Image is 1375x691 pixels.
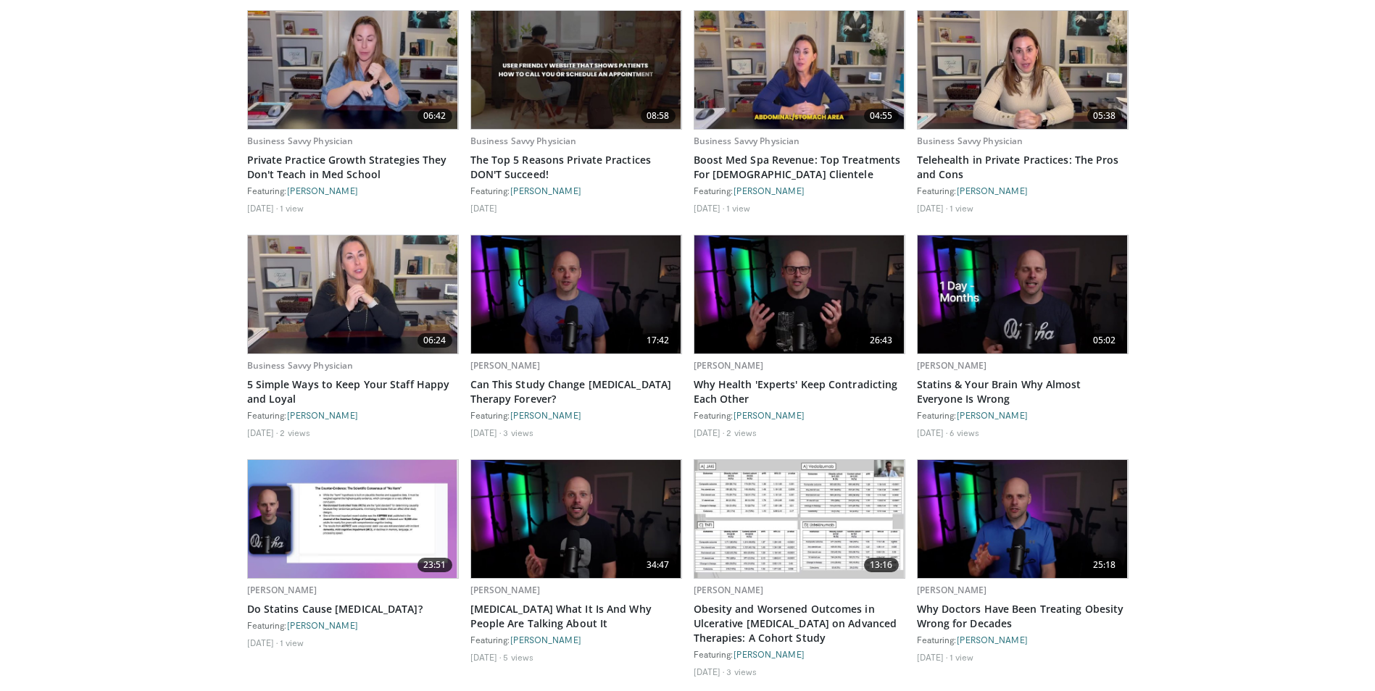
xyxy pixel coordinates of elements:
[1087,333,1122,348] span: 05:02
[247,153,459,182] a: Private Practice Growth Strategies They Don't Teach in Med School
[917,651,948,663] li: [DATE]
[694,648,905,660] div: Featuring:
[694,235,905,353] a: 26:43
[734,410,805,420] a: [PERSON_NAME]
[917,602,1129,631] a: Why Doctors Have Been Treating Obesity Wrong for Decades
[471,11,681,129] img: 8e845931-1a52-492a-bbb5-1cb61281a6e2.620x360_q85_upscale.jpg
[248,235,458,353] img: 80a04653-a836-4ec5-aa75-132a57b3bf93.620x360_q85_upscale.jpg
[694,460,905,578] a: 13:16
[694,185,905,196] div: Featuring:
[917,135,1023,147] a: Business Savvy Physician
[470,359,541,372] a: [PERSON_NAME]
[247,637,278,648] li: [DATE]
[918,235,1128,353] a: 05:02
[917,202,948,214] li: [DATE]
[957,185,1028,196] a: [PERSON_NAME]
[918,11,1128,129] a: 05:38
[470,651,502,663] li: [DATE]
[247,202,278,214] li: [DATE]
[694,135,800,147] a: Business Savvy Physician
[470,409,682,421] div: Featuring:
[694,11,905,129] img: 2364a99c-5b4b-426b-927f-a326d2447dd0.620x360_q85_upscale.jpg
[734,649,805,659] a: [PERSON_NAME]
[287,185,358,196] a: [PERSON_NAME]
[247,619,459,631] div: Featuring:
[917,634,1129,645] div: Featuring:
[726,427,757,438] li: 2 views
[471,235,681,353] img: cfe0949b-523d-46c9-96b1-b04131bb7568.620x360_q85_upscale.jpg
[641,333,676,348] span: 17:42
[471,11,681,129] a: 08:58
[1087,109,1122,123] span: 05:38
[918,235,1128,353] img: e01795a5-0aef-47d7-a7e2-59ad43adc391.620x360_q85_upscale.jpg
[510,185,581,196] a: [PERSON_NAME]
[280,427,310,438] li: 2 views
[917,584,987,596] a: [PERSON_NAME]
[694,666,725,677] li: [DATE]
[470,135,577,147] a: Business Savvy Physician
[247,427,278,438] li: [DATE]
[247,377,459,406] a: 5 Simple Ways to Keep Your Staff Happy and Loyal
[470,602,682,631] a: [MEDICAL_DATA] What It Is And Why People Are Talking About It
[694,202,725,214] li: [DATE]
[917,153,1129,182] a: Telehealth in Private Practices: The Pros and Cons
[471,235,681,353] a: 17:42
[248,11,458,129] a: 06:42
[418,558,452,572] span: 23:51
[247,602,459,616] a: Do Statins Cause [MEDICAL_DATA]?
[248,235,458,353] a: 06:24
[950,202,973,214] li: 1 view
[957,635,1028,645] a: [PERSON_NAME]
[694,153,905,182] a: Boost Med Spa Revenue: Top Treatments For [DEMOGRAPHIC_DATA] Clientele
[470,202,498,214] li: [DATE]
[734,185,805,196] a: [PERSON_NAME]
[694,409,905,421] div: Featuring:
[418,109,452,123] span: 06:42
[917,377,1129,406] a: Statins & Your Brain Why Almost Everyone Is Wrong
[917,409,1129,421] div: Featuring:
[280,637,304,648] li: 1 view
[247,135,354,147] a: Business Savvy Physician
[470,634,682,645] div: Featuring:
[248,460,458,578] a: 23:51
[918,460,1128,578] img: f42326bd-7fe8-45e5-8464-9cfd657eea18.620x360_q85_upscale.jpg
[694,427,725,438] li: [DATE]
[694,377,905,406] a: Why Health 'Experts' Keep Contradicting Each Other
[503,651,533,663] li: 5 views
[694,235,905,353] img: 76ecb511-6cfa-40aa-a418-151bd896ab5d.620x360_q85_upscale.jpg
[918,460,1128,578] a: 25:18
[950,427,979,438] li: 6 views
[694,460,905,578] img: 1a58fa6e-26b1-406a-bf5b-b965548a4687.620x360_q85_upscale.jpg
[864,333,899,348] span: 26:43
[470,153,682,182] a: The Top 5 Reasons Private Practices DON'T Succeed!
[917,427,948,438] li: [DATE]
[641,558,676,572] span: 34:47
[471,460,681,578] img: 225f8d8a-0583-4226-9955-3bcbff329397.620x360_q85_upscale.jpg
[864,558,899,572] span: 13:16
[248,11,458,129] img: edcfda69-97e3-4e55-b5d0-be36825368fb.620x360_q85_upscale.jpg
[247,359,354,372] a: Business Savvy Physician
[471,460,681,578] a: 34:47
[470,427,502,438] li: [DATE]
[694,359,764,372] a: [PERSON_NAME]
[287,620,358,630] a: [PERSON_NAME]
[418,333,452,348] span: 06:24
[917,359,987,372] a: [PERSON_NAME]
[247,185,459,196] div: Featuring:
[694,11,905,129] a: 04:55
[726,666,757,677] li: 3 views
[247,409,459,421] div: Featuring:
[917,185,1129,196] div: Featuring:
[503,427,533,438] li: 3 views
[864,109,899,123] span: 04:55
[641,109,676,123] span: 08:58
[950,651,973,663] li: 1 view
[726,202,750,214] li: 1 view
[918,11,1128,129] img: 9e3fd70f-ae89-41f3-b761-3b331d5877e8.620x360_q85_upscale.jpg
[470,584,541,596] a: [PERSON_NAME]
[510,410,581,420] a: [PERSON_NAME]
[694,602,905,645] a: Obesity and Worsened Outcomes in Ulcerative [MEDICAL_DATA] on Advanced Therapies: A Cohort Study
[694,584,764,596] a: [PERSON_NAME]
[247,584,317,596] a: [PERSON_NAME]
[287,410,358,420] a: [PERSON_NAME]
